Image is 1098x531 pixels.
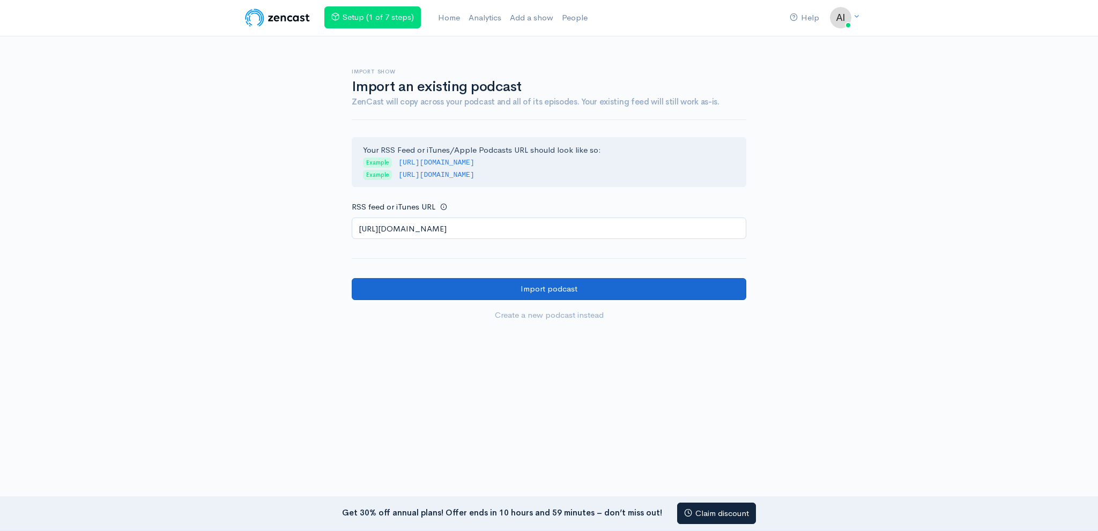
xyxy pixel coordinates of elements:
a: Analytics [464,6,506,29]
img: ... [830,7,851,28]
input: http://your-podcast.com/rss [352,218,746,240]
label: RSS feed or iTunes URL [352,201,435,213]
code: [URL][DOMAIN_NAME] [398,171,474,179]
code: [URL][DOMAIN_NAME] [398,159,474,167]
a: Help [785,6,823,29]
h4: ZenCast will copy across your podcast and all of its episodes. Your existing feed will still work... [352,98,746,107]
h6: Import show [352,69,746,74]
img: ZenCast Logo [243,7,311,28]
h1: Import an existing podcast [352,79,746,95]
a: People [558,6,592,29]
div: Your RSS Feed or iTunes/Apple Podcasts URL should look like so: [352,137,746,188]
a: Add a show [506,6,558,29]
span: Example [363,158,392,168]
a: Setup (1 of 7 steps) [324,6,421,28]
a: Home [434,6,464,29]
span: Example [363,170,392,180]
strong: Get 30% off annual plans! Offer ends in 10 hours and 59 minutes – don’t miss out! [342,507,662,517]
a: Create a new podcast instead [352,304,746,326]
a: Claim discount [677,503,756,525]
input: Import podcast [352,278,746,300]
